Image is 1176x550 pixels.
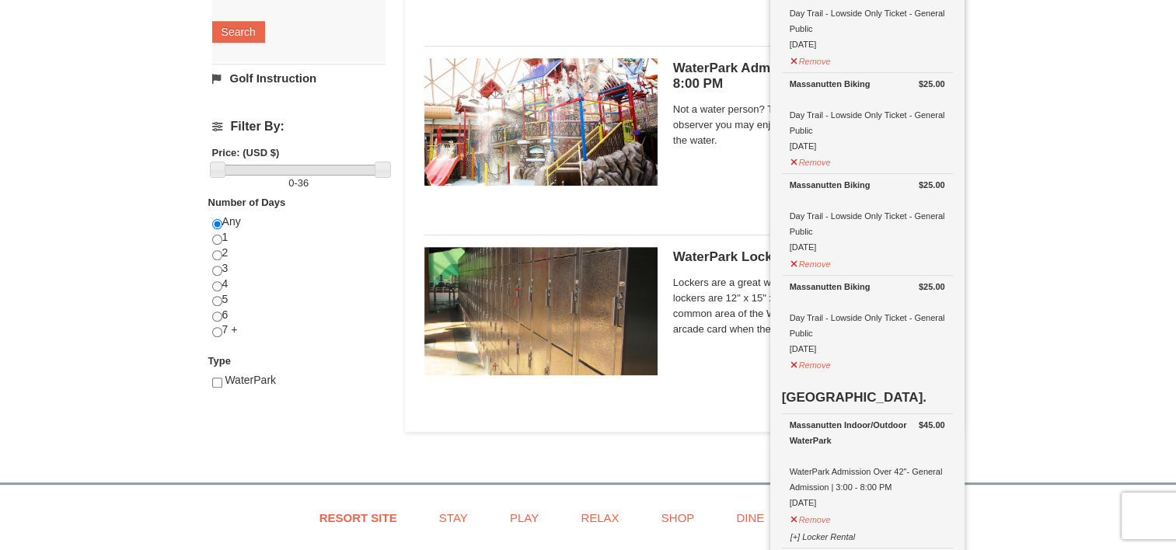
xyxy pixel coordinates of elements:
button: Search [212,21,265,43]
strong: $25.00 [919,177,945,193]
button: Remove [790,252,832,272]
button: Remove [790,508,832,527]
div: WaterPark Admission Over 42"- General Admission | 3:00 - 8:00 PM [DATE] [790,417,945,510]
span: Lockers are a great way to keep your valuables safe. The lockers are 12" x 15" x 18" in size and ... [673,275,945,337]
span: 36 [298,177,309,189]
a: Dine [717,500,783,535]
a: Stay [420,500,487,535]
div: Massanutten Indoor/Outdoor WaterPark [790,417,945,448]
h4: Filter By: [212,120,386,134]
div: Massanutten Biking [790,76,945,92]
a: Shop [642,500,714,535]
a: Golf Instruction [212,64,386,92]
strong: [GEOGRAPHIC_DATA]. [782,390,926,405]
strong: $25.00 [919,279,945,294]
span: 0 [288,177,294,189]
strong: $45.00 [919,417,945,433]
strong: $25.00 [919,76,945,92]
button: [+] Locker Rental [790,525,856,545]
button: Remove [790,353,832,373]
div: Massanutten Biking [790,177,945,193]
strong: Number of Days [208,197,286,208]
div: Any 1 2 3 4 5 6 7 + [212,214,386,353]
div: Day Trail - Lowside Only Ticket - General Public [DATE] [790,279,945,357]
div: Day Trail - Lowside Only Ticket - General Public [DATE] [790,177,945,255]
img: 6619917-1005-d92ad057.png [424,247,658,374]
div: Day Trail - Lowside Only Ticket - General Public [DATE] [790,76,945,154]
img: 6619917-1066-60f46fa6.jpg [424,58,658,186]
a: Resort Site [300,500,417,535]
span: WaterPark [225,374,276,386]
strong: Type [208,355,231,367]
strong: Price: (USD $) [212,147,280,158]
span: Not a water person? Then this ticket is just for you. As an observer you may enjoy the WaterPark ... [673,102,945,148]
div: Massanutten Biking [790,279,945,294]
button: Remove [790,50,832,69]
h5: WaterPark Admission- Observer | 3:00 - 8:00 PM [673,61,945,92]
label: - [212,176,386,191]
a: Relax [561,500,638,535]
a: Play [490,500,558,535]
h5: WaterPark Locker Rental [673,249,945,265]
button: Remove [790,151,832,170]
